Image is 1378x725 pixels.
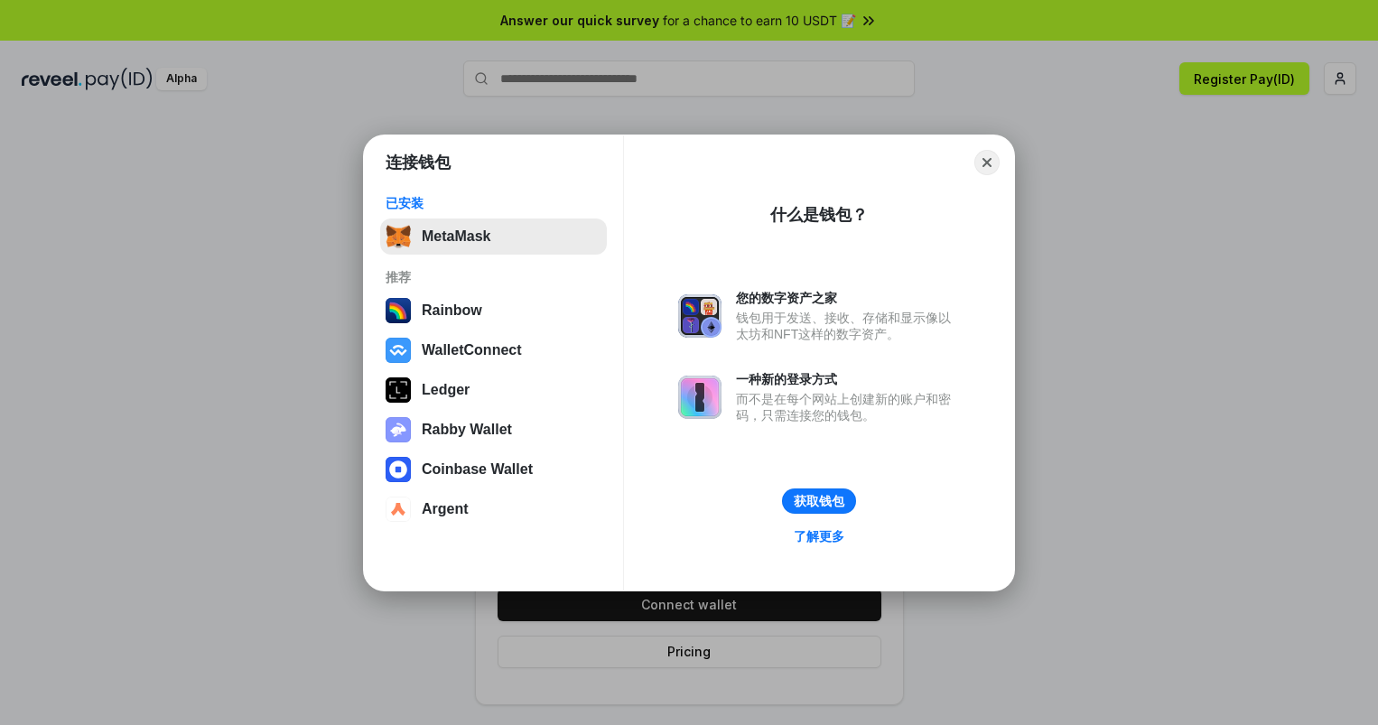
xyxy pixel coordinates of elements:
button: Argent [380,491,607,527]
button: Close [974,150,1000,175]
button: WalletConnect [380,332,607,368]
img: svg+xml,%3Csvg%20xmlns%3D%22http%3A%2F%2Fwww.w3.org%2F2000%2Fsvg%22%20width%3D%2228%22%20height%3... [386,377,411,403]
img: svg+xml,%3Csvg%20width%3D%2228%22%20height%3D%2228%22%20viewBox%3D%220%200%2028%2028%22%20fill%3D... [386,457,411,482]
img: svg+xml,%3Csvg%20xmlns%3D%22http%3A%2F%2Fwww.w3.org%2F2000%2Fsvg%22%20fill%3D%22none%22%20viewBox... [678,376,722,419]
button: Rabby Wallet [380,412,607,448]
a: 了解更多 [783,525,855,548]
img: svg+xml,%3Csvg%20xmlns%3D%22http%3A%2F%2Fwww.w3.org%2F2000%2Fsvg%22%20fill%3D%22none%22%20viewBox... [386,417,411,442]
div: Coinbase Wallet [422,461,533,478]
img: svg+xml,%3Csvg%20xmlns%3D%22http%3A%2F%2Fwww.w3.org%2F2000%2Fsvg%22%20fill%3D%22none%22%20viewBox... [678,294,722,338]
div: 而不是在每个网站上创建新的账户和密码，只需连接您的钱包。 [736,391,960,423]
button: MetaMask [380,218,607,255]
div: 钱包用于发送、接收、存储和显示像以太坊和NFT这样的数字资产。 [736,310,960,342]
img: svg+xml,%3Csvg%20width%3D%2228%22%20height%3D%2228%22%20viewBox%3D%220%200%2028%2028%22%20fill%3D... [386,497,411,522]
div: 您的数字资产之家 [736,290,960,306]
div: Rabby Wallet [422,422,512,438]
button: Coinbase Wallet [380,451,607,488]
div: Ledger [422,382,470,398]
button: 获取钱包 [782,488,856,514]
div: 什么是钱包？ [770,204,868,226]
img: svg+xml,%3Csvg%20width%3D%22120%22%20height%3D%22120%22%20viewBox%3D%220%200%20120%20120%22%20fil... [386,298,411,323]
img: svg+xml,%3Csvg%20fill%3D%22none%22%20height%3D%2233%22%20viewBox%3D%220%200%2035%2033%22%20width%... [386,224,411,249]
div: 已安装 [386,195,601,211]
div: Argent [422,501,469,517]
div: Rainbow [422,302,482,319]
div: 获取钱包 [794,493,844,509]
button: Rainbow [380,293,607,329]
h1: 连接钱包 [386,152,451,173]
div: 推荐 [386,269,601,285]
div: 了解更多 [794,528,844,544]
div: WalletConnect [422,342,522,358]
button: Ledger [380,372,607,408]
div: MetaMask [422,228,490,245]
img: svg+xml,%3Csvg%20width%3D%2228%22%20height%3D%2228%22%20viewBox%3D%220%200%2028%2028%22%20fill%3D... [386,338,411,363]
div: 一种新的登录方式 [736,371,960,387]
